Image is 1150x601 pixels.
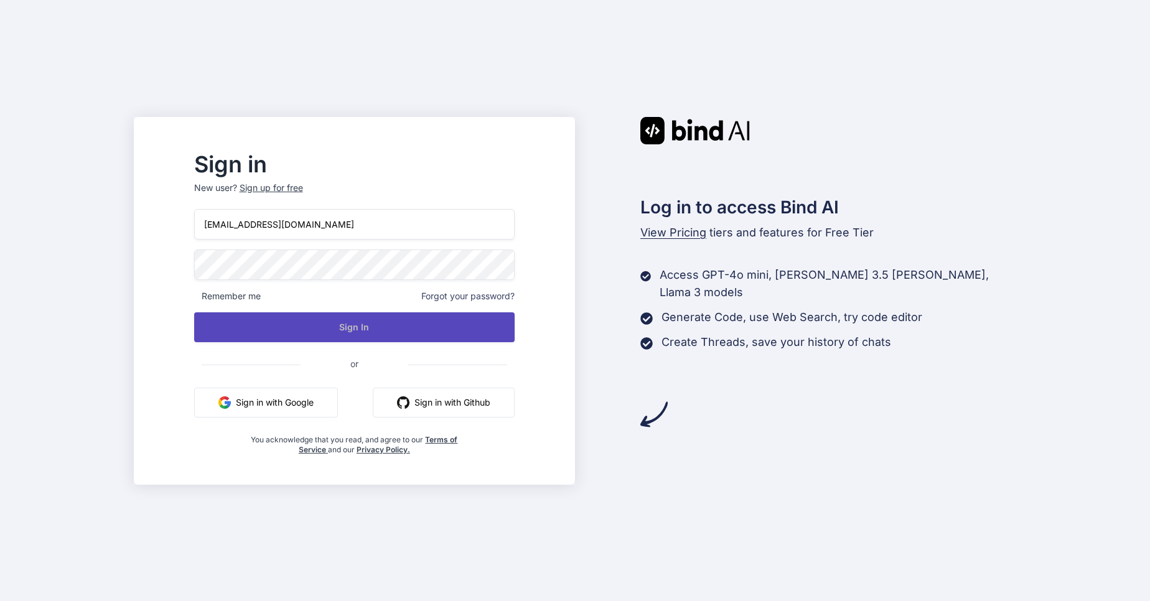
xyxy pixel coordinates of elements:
[194,312,515,342] button: Sign In
[357,445,410,454] a: Privacy Policy.
[194,182,515,209] p: New user?
[373,388,515,417] button: Sign in with Github
[397,396,409,409] img: github
[421,290,515,302] span: Forgot your password?
[248,427,462,455] div: You acknowledge that you read, and agree to our and our
[640,117,750,144] img: Bind AI logo
[194,388,338,417] button: Sign in with Google
[660,266,1016,301] p: Access GPT-4o mini, [PERSON_NAME] 3.5 [PERSON_NAME], Llama 3 models
[194,209,515,240] input: Login or Email
[194,290,261,302] span: Remember me
[218,396,231,409] img: google
[640,224,1016,241] p: tiers and features for Free Tier
[240,182,303,194] div: Sign up for free
[640,194,1016,220] h2: Log in to access Bind AI
[640,401,668,428] img: arrow
[299,435,458,454] a: Terms of Service
[661,333,891,351] p: Create Threads, save your history of chats
[301,348,408,379] span: or
[640,226,706,239] span: View Pricing
[194,154,515,174] h2: Sign in
[661,309,922,326] p: Generate Code, use Web Search, try code editor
